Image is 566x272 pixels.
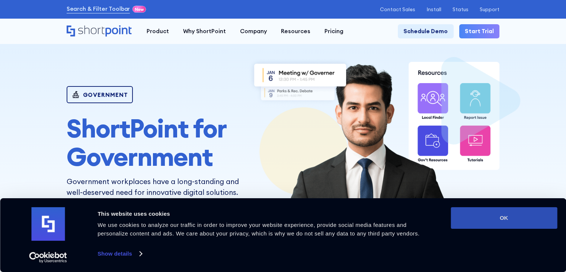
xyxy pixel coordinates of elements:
a: Resources [274,24,317,38]
a: Install [426,7,441,12]
a: Show details [97,248,141,259]
a: Company [233,24,274,38]
div: This website uses cookies [97,209,434,218]
a: Contact Sales [380,7,415,12]
a: Pricing [317,24,351,38]
div: Why ShortPoint [183,27,226,36]
img: SharePoint Templates for Government [247,57,353,106]
h1: ShortPoint for Government [67,114,242,171]
a: Search & Filter Toolbar [67,5,130,13]
a: Why ShortPoint [176,24,233,38]
p: Government workplaces have a long-standing and well-deserved need for innovative digital solution... [67,176,242,272]
a: Usercentrics Cookiebot - opens in a new window [16,252,81,263]
a: Status [453,7,469,12]
div: Resources [281,27,310,36]
button: OK [451,207,557,229]
a: Support [480,7,499,12]
div: Pricing [324,27,343,36]
a: Home [67,25,132,38]
a: Schedule Demo [398,24,453,38]
img: logo [31,207,65,241]
a: Product [140,24,176,38]
span: We use cookies to analyze our traffic in order to improve your website experience, provide social... [97,222,419,237]
div: Government [83,92,128,98]
div: Product [147,27,169,36]
div: Company [240,27,267,36]
a: Start Trial [459,24,499,38]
